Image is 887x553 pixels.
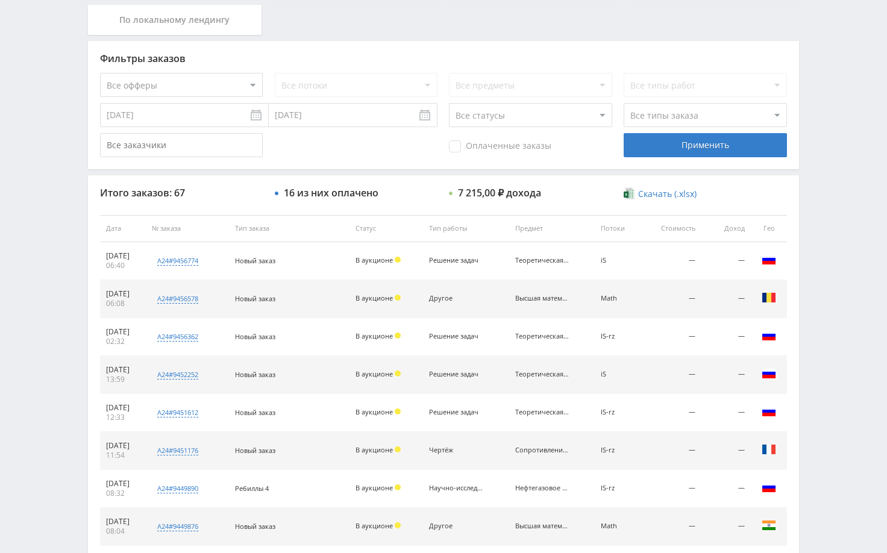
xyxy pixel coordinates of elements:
div: Высшая математика [515,522,569,530]
div: [DATE] [106,327,140,337]
div: Math [601,295,636,302]
td: — [701,318,751,356]
div: [DATE] [106,251,140,261]
span: Холд [395,370,401,376]
div: Решение задач [429,257,483,264]
div: [DATE] [106,289,140,299]
span: Холд [395,333,401,339]
span: Холд [395,446,401,452]
div: Чертёж [429,446,483,454]
div: a24#9451612 [157,408,198,417]
td: — [642,318,702,356]
span: Новый заказ [235,256,275,265]
td: — [701,432,751,470]
td: — [701,508,751,546]
th: Стоимость [642,215,702,242]
span: Новый заказ [235,446,275,455]
div: [DATE] [106,479,140,489]
td: — [701,394,751,432]
span: Холд [395,257,401,263]
td: — [642,242,702,280]
div: IS-rz [601,484,636,492]
td: — [642,470,702,508]
div: a24#9456578 [157,294,198,304]
span: Холд [395,295,401,301]
div: 12:33 [106,413,140,422]
div: 16 из них оплачено [284,187,378,198]
div: Применить [624,133,786,157]
td: — [701,470,751,508]
div: [DATE] [106,441,140,451]
span: В аукционе [356,407,393,416]
td: — [642,280,702,318]
a: Скачать (.xlsx) [624,188,696,200]
div: Теоретическая механика [515,370,569,378]
div: iS [601,370,636,378]
div: a24#9452252 [157,370,198,380]
img: fra.png [762,442,776,457]
td: — [642,508,702,546]
img: rus.png [762,252,776,267]
div: [DATE] [106,403,140,413]
div: По локальному лендингу [88,5,262,35]
div: IS-rz [601,446,636,454]
th: Тип работы [423,215,509,242]
td: — [701,356,751,394]
th: № заказа [146,215,228,242]
th: Доход [701,215,751,242]
td: — [642,432,702,470]
div: Другое [429,522,483,530]
span: Новый заказ [235,408,275,417]
div: IS-rz [601,408,636,416]
div: Высшая математика [515,295,569,302]
span: В аукционе [356,521,393,530]
span: Холд [395,408,401,414]
div: a24#9456362 [157,332,198,342]
span: В аукционе [356,483,393,492]
div: Math [601,522,636,530]
img: ind.png [762,518,776,533]
div: Теоретическая механика [515,408,569,416]
div: 06:08 [106,299,140,308]
div: Сопротивление материалов [515,446,569,454]
div: 08:32 [106,489,140,498]
span: В аукционе [356,331,393,340]
div: 08:04 [106,526,140,536]
img: rus.png [762,328,776,343]
div: a24#9451176 [157,446,198,455]
div: Итого заказов: 67 [100,187,263,198]
td: — [642,356,702,394]
span: В аукционе [356,293,393,302]
div: 02:32 [106,337,140,346]
span: Оплаченные заказы [449,140,551,152]
div: Теоретическая механика [515,257,569,264]
span: В аукционе [356,255,393,264]
div: [DATE] [106,517,140,526]
span: Новый заказ [235,370,275,379]
input: Все заказчики [100,133,263,157]
td: — [642,394,702,432]
div: 7 215,00 ₽ дохода [458,187,541,198]
th: Гео [751,215,787,242]
td: — [701,242,751,280]
div: 13:59 [106,375,140,384]
div: [DATE] [106,365,140,375]
div: a24#9449876 [157,522,198,531]
span: В аукционе [356,369,393,378]
div: IS-rz [601,333,636,340]
span: Новый заказ [235,294,275,303]
th: Дата [100,215,146,242]
th: Потоки [595,215,642,242]
img: rus.png [762,366,776,381]
img: rou.png [762,290,776,305]
span: Новый заказ [235,522,275,531]
img: rus.png [762,404,776,419]
div: Научно-исследовательская работа (НИР) [429,484,483,492]
div: Решение задач [429,408,483,416]
span: Холд [395,522,401,528]
div: a24#9449890 [157,484,198,493]
div: Теоретическая механика [515,333,569,340]
div: Решение задач [429,333,483,340]
span: В аукционе [356,445,393,454]
div: Решение задач [429,370,483,378]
